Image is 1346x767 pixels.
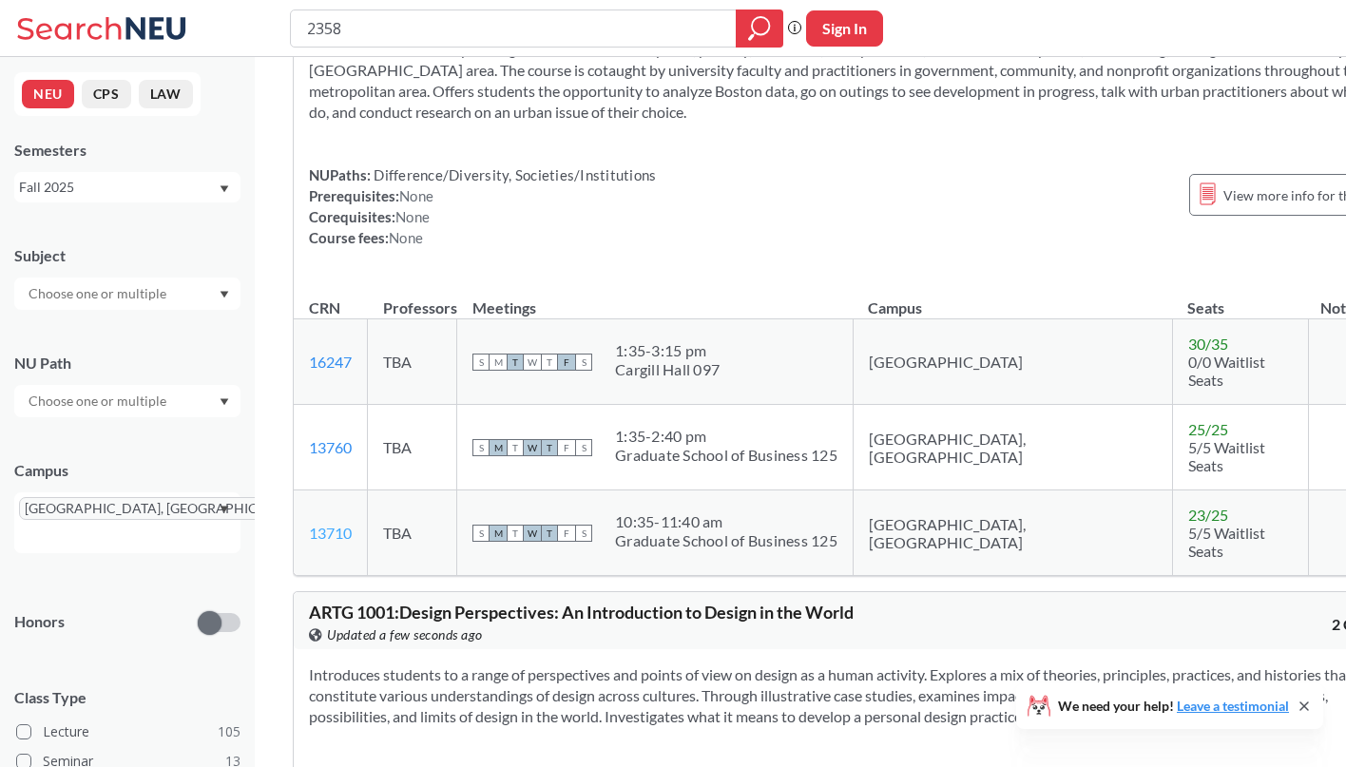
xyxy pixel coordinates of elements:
div: Graduate School of Business 125 [615,531,837,550]
span: S [472,354,490,371]
a: Leave a testimonial [1177,698,1289,714]
span: W [524,439,541,456]
th: Campus [853,278,1172,319]
span: 5/5 Waitlist Seats [1188,438,1265,474]
th: Professors [368,278,457,319]
button: LAW [139,80,193,108]
label: Lecture [16,719,240,744]
td: TBA [368,405,457,490]
svg: Dropdown arrow [220,185,229,193]
span: Difference/Diversity, Societies/Institutions [371,166,656,183]
th: Seats [1172,278,1308,319]
span: None [395,208,430,225]
div: Dropdown arrow [14,385,240,417]
div: Subject [14,245,240,266]
span: 5/5 Waitlist Seats [1188,524,1265,560]
button: CPS [82,80,131,108]
span: M [490,354,507,371]
span: T [507,439,524,456]
div: Fall 2025 [19,177,218,198]
div: 1:35 - 3:15 pm [615,341,720,360]
div: Semesters [14,140,240,161]
span: M [490,439,507,456]
span: F [558,439,575,456]
span: T [507,354,524,371]
span: W [524,354,541,371]
input: Class, professor, course number, "phrase" [305,12,722,45]
input: Choose one or multiple [19,390,179,412]
svg: Dropdown arrow [220,291,229,298]
span: S [575,439,592,456]
th: Meetings [457,278,854,319]
div: Graduate School of Business 125 [615,446,837,465]
span: 25 / 25 [1188,420,1228,438]
div: [GEOGRAPHIC_DATA], [GEOGRAPHIC_DATA]X to remove pillDropdown arrow [14,492,240,553]
td: TBA [368,319,457,405]
div: NUPaths: Prerequisites: Corequisites: Course fees: [309,164,656,248]
span: S [575,525,592,542]
span: [GEOGRAPHIC_DATA], [GEOGRAPHIC_DATA]X to remove pill [19,497,321,520]
button: NEU [22,80,74,108]
span: 23 / 25 [1188,506,1228,524]
div: Fall 2025Dropdown arrow [14,172,240,202]
td: [GEOGRAPHIC_DATA] [853,319,1172,405]
span: We need your help! [1058,700,1289,713]
div: magnifying glass [736,10,783,48]
a: 16247 [309,353,352,371]
span: None [399,187,433,204]
span: Updated a few seconds ago [327,624,483,645]
svg: magnifying glass [748,15,771,42]
svg: Dropdown arrow [220,506,229,513]
button: Sign In [806,10,883,47]
td: [GEOGRAPHIC_DATA], [GEOGRAPHIC_DATA] [853,490,1172,576]
span: Class Type [14,687,240,708]
div: Campus [14,460,240,481]
a: 13760 [309,438,352,456]
svg: Dropdown arrow [220,398,229,406]
span: T [507,525,524,542]
span: None [389,229,423,246]
div: CRN [309,297,340,318]
div: NU Path [14,353,240,374]
span: 0/0 Waitlist Seats [1188,353,1265,389]
td: TBA [368,490,457,576]
div: 1:35 - 2:40 pm [615,427,837,446]
a: 13710 [309,524,352,542]
span: 30 / 35 [1188,335,1228,353]
div: Cargill Hall 097 [615,360,720,379]
span: S [575,354,592,371]
span: F [558,525,575,542]
div: 10:35 - 11:40 am [615,512,837,531]
td: [GEOGRAPHIC_DATA], [GEOGRAPHIC_DATA] [853,405,1172,490]
span: T [541,439,558,456]
input: Choose one or multiple [19,282,179,305]
div: Dropdown arrow [14,278,240,310]
span: S [472,525,490,542]
span: F [558,354,575,371]
span: S [472,439,490,456]
span: 105 [218,721,240,742]
span: ARTG 1001 : Design Perspectives: An Introduction to Design in the World [309,602,854,623]
span: M [490,525,507,542]
span: T [541,525,558,542]
p: Honors [14,611,65,633]
span: W [524,525,541,542]
span: T [541,354,558,371]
